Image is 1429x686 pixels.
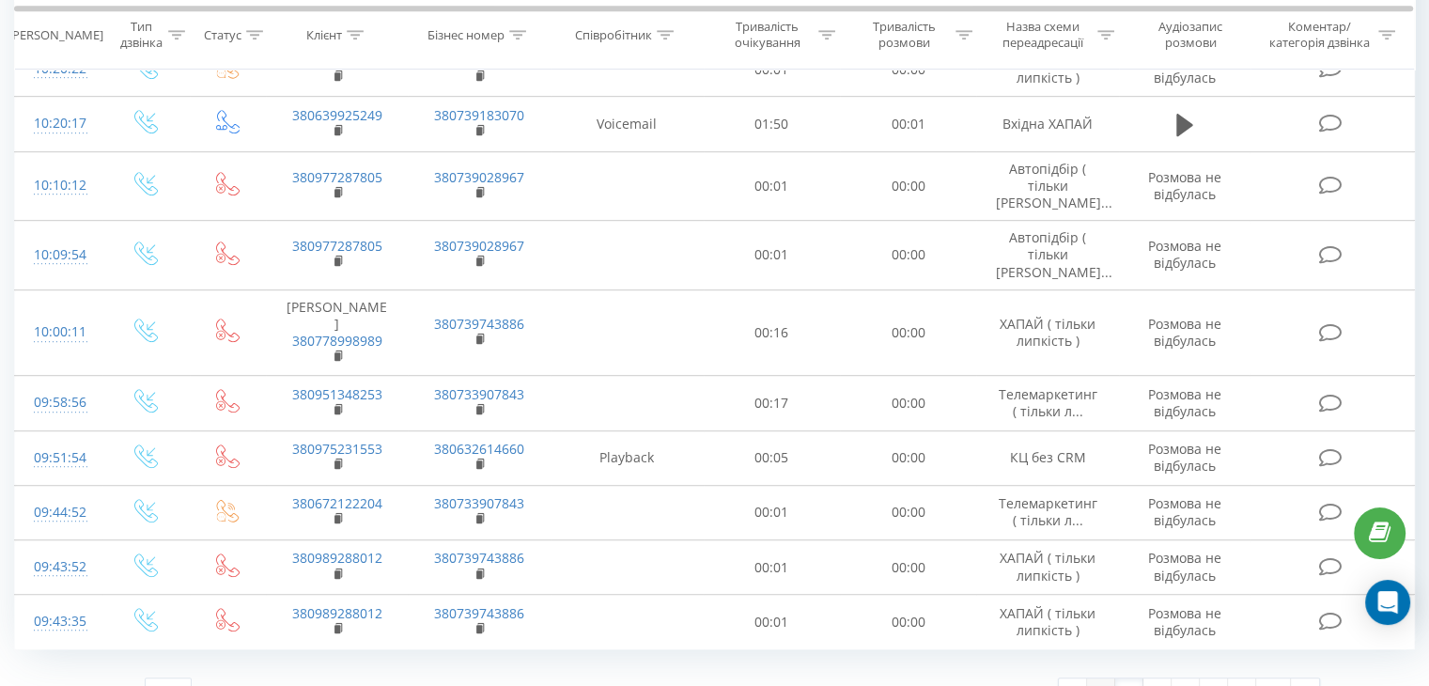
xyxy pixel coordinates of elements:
td: ХАПАЙ ( тільки липкість ) [976,289,1118,376]
a: 380739028967 [434,168,524,186]
div: Назва схеми переадресації [994,20,1093,52]
td: 00:01 [704,485,840,539]
span: Розмова не відбулась [1148,604,1221,639]
a: 380672122204 [292,494,382,512]
div: Аудіозапис розмови [1136,20,1246,52]
td: Вхідна ХАПАЙ [976,97,1118,151]
div: 09:58:56 [34,384,84,421]
a: 380733907843 [434,494,524,512]
td: 00:00 [840,289,976,376]
span: Розмова не відбулась [1148,549,1221,584]
span: Телемаркетинг ( тільки л... [999,385,1097,420]
div: [PERSON_NAME] [8,27,103,43]
div: Тривалість розмови [857,20,951,52]
span: Автопідбір ( тільки [PERSON_NAME]... [995,160,1111,211]
a: 380733907843 [434,385,524,403]
a: 380975231553 [292,440,382,458]
a: 380739743886 [434,549,524,567]
td: Playback [551,430,704,485]
span: Розмова не відбулась [1148,440,1221,475]
a: 380739183070 [434,106,524,124]
div: Статус [204,27,241,43]
td: 00:01 [704,595,840,649]
a: 380989288012 [292,549,382,567]
td: 00:05 [704,430,840,485]
td: 01:50 [704,97,840,151]
td: 00:00 [840,221,976,290]
div: 10:10:12 [34,167,84,204]
a: 380977287805 [292,168,382,186]
td: ХАПАЙ ( тільки липкість ) [976,595,1118,649]
div: Open Intercom Messenger [1365,580,1410,625]
td: 00:00 [840,540,976,595]
td: 00:01 [704,151,840,221]
a: 380739743886 [434,604,524,622]
td: ХАПАЙ ( тільки липкість ) [976,540,1118,595]
div: Коментар/категорія дзвінка [1264,20,1374,52]
td: 00:01 [840,97,976,151]
div: Тип дзвінка [118,20,163,52]
a: 380989288012 [292,604,382,622]
div: 09:43:35 [34,603,84,640]
div: 10:09:54 [34,237,84,273]
span: Автопідбір ( тільки [PERSON_NAME]... [995,228,1111,280]
div: Клієнт [306,27,342,43]
div: 09:51:54 [34,440,84,476]
div: 10:20:17 [34,105,84,142]
span: Розмова не відбулась [1148,237,1221,272]
span: Розмова не відбулась [1148,494,1221,529]
td: [PERSON_NAME] [266,289,408,376]
span: Телемаркетинг ( тільки л... [999,494,1097,529]
div: 09:44:52 [34,494,84,531]
td: 00:01 [704,221,840,290]
td: 00:00 [840,151,976,221]
span: Розмова не відбулась [1148,385,1221,420]
div: 09:43:52 [34,549,84,585]
a: 380778998989 [292,332,382,350]
a: 380739743886 [434,315,524,333]
td: 00:16 [704,289,840,376]
a: 380977287805 [292,237,382,255]
a: 380951348253 [292,385,382,403]
div: Співробітник [575,27,652,43]
td: 00:00 [840,430,976,485]
td: 00:00 [840,595,976,649]
div: Бізнес номер [427,27,505,43]
div: Тривалість очікування [721,20,815,52]
td: Voicemail [551,97,704,151]
td: 00:00 [840,376,976,430]
span: Розмова не відбулась [1148,168,1221,203]
td: 00:00 [840,485,976,539]
div: 10:00:11 [34,314,84,351]
td: КЦ без CRM [976,430,1118,485]
a: 380632614660 [434,440,524,458]
td: 00:17 [704,376,840,430]
a: 380739028967 [434,237,524,255]
a: 380639925249 [292,106,382,124]
span: Розмова не відбулась [1148,315,1221,350]
td: 00:01 [704,540,840,595]
span: Розмова не відбулась [1148,52,1221,86]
